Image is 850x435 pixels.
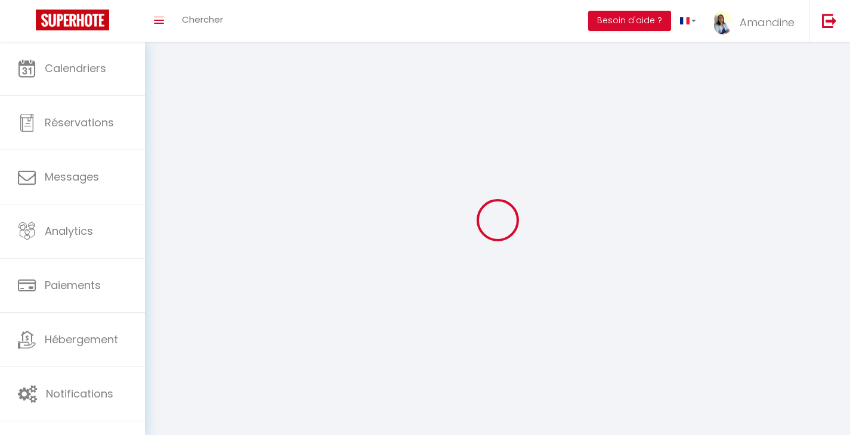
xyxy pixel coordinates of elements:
iframe: Chat [799,381,841,426]
span: Analytics [45,223,93,238]
span: Amandine [740,15,795,30]
button: Ouvrir le widget de chat LiveChat [10,5,45,41]
span: Chercher [182,13,223,26]
span: Paiements [45,278,101,293]
span: Calendriers [45,61,106,76]
span: Hébergement [45,332,118,347]
img: Super Booking [36,10,109,30]
span: Réservations [45,115,114,130]
img: logout [822,13,837,28]
img: ... [714,11,732,35]
span: Notifications [46,386,113,401]
button: Besoin d'aide ? [588,11,671,31]
span: Messages [45,169,99,184]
